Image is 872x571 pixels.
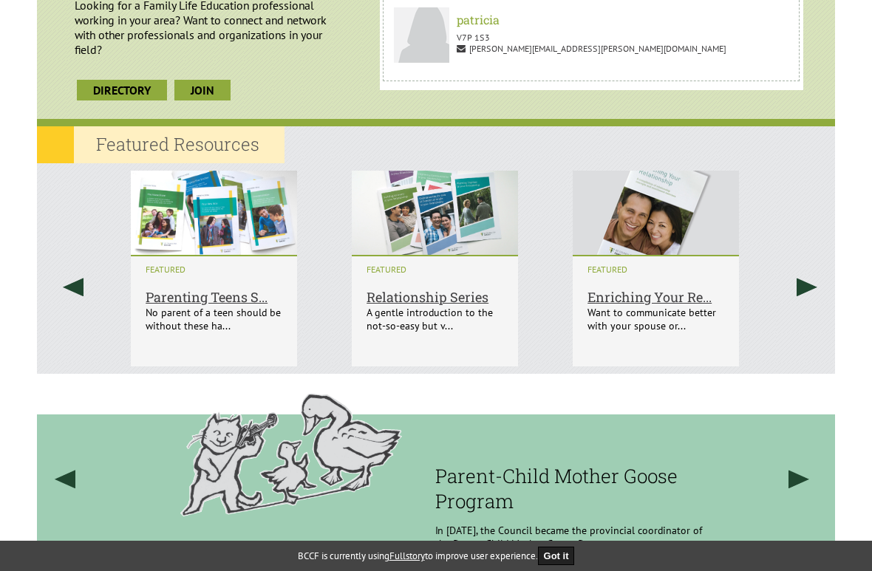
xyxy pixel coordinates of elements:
[394,32,788,43] p: V7P 1S3
[367,264,503,275] i: FEATURED
[394,7,449,63] img: patricia asbun
[146,256,282,306] a: Parenting Teens S...
[538,547,575,565] button: Got it
[37,126,285,163] h2: Featured Resources
[146,264,282,275] i: FEATURED
[367,306,503,332] p: A gentle introduction to the not-so-easy but v...
[352,163,518,255] img: Relationship Series
[587,306,724,332] p: Want to communicate better with your spouse or...
[398,12,783,27] h6: patricia
[131,163,297,255] img: Parenting Teens Series
[146,306,282,332] p: No parent of a teen should be without these ha...
[587,256,724,306] a: Enriching Your Re...
[145,374,429,531] img: History Filler Image
[367,256,503,306] a: Relationship Series
[587,264,724,275] i: FEATURED
[435,524,704,550] p: In [DATE], the Council became the provincial coordinator of the Parent Child Mother Goose Program.
[174,80,231,100] a: join
[77,80,167,100] a: Directory
[389,550,425,562] a: Fullstory
[457,43,726,54] span: [PERSON_NAME][EMAIL_ADDRESS][PERSON_NAME][DOMAIN_NAME]
[435,463,704,513] h3: Parent-Child Mother Goose Program
[573,163,739,255] img: Enriching Your Relationship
